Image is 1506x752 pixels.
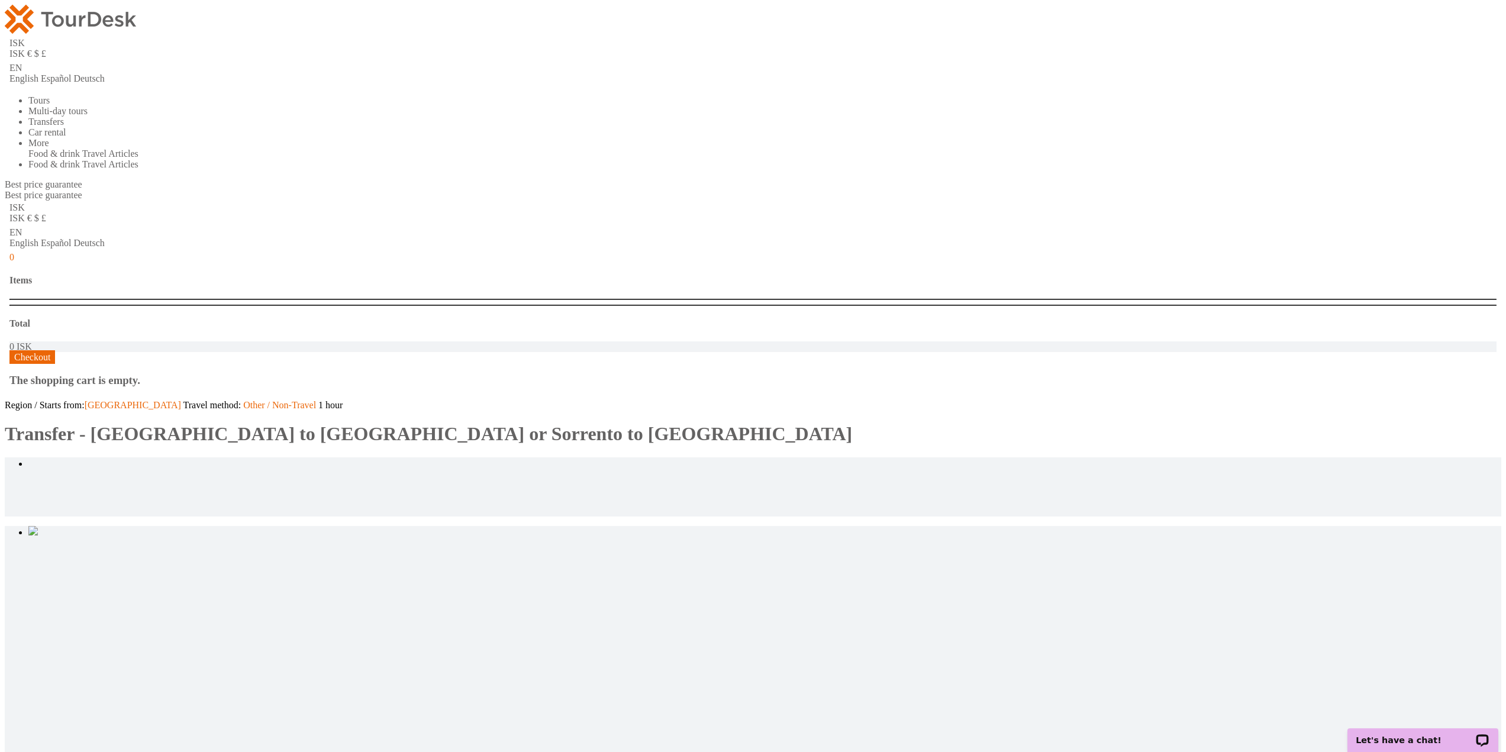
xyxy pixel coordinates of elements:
a: Travel Articles [82,149,138,159]
a: € [27,213,32,223]
h4: Total [9,318,1497,329]
h4: Items [9,275,1497,286]
a: ISK [9,213,25,223]
a: Español [41,238,72,248]
span: Travel method: [183,400,319,410]
a: ISK [9,49,25,59]
span: 1 hour [318,400,343,410]
iframe: LiveChat chat widget [1340,715,1506,752]
a: Deutsch [73,73,104,83]
a: Other / Non-Travel [241,400,316,410]
div: EN [5,61,1501,86]
a: Food & drink [28,159,80,169]
a: English [9,238,38,248]
a: $ [34,213,39,223]
a: £ [41,49,46,59]
a: Checkout [9,350,55,364]
a: Food & drink [28,149,80,159]
h1: Transfer - [GEOGRAPHIC_DATA] to [GEOGRAPHIC_DATA] or Sorrento to [GEOGRAPHIC_DATA] [5,423,1501,445]
a: Deutsch [73,238,104,248]
a: Car rental [28,127,66,137]
span: 0 [9,252,14,262]
div: EN [5,225,1501,250]
span: ISK [9,202,25,212]
div: 0 ISK [9,341,1497,352]
a: Travel Articles [82,159,138,169]
a: Español [41,73,72,83]
a: More [28,138,49,148]
span: ISK [9,38,25,48]
h3: The shopping cart is empty. [9,374,1497,387]
a: English [9,73,38,83]
a: $ [34,49,39,59]
a: Tours [28,95,50,105]
a: £ [41,213,46,223]
a: € [27,49,32,59]
span: Best price guarantee [5,179,82,189]
img: 120-15d4194f-c635-41b9-a512-a3cb382bfb57_logo_small.png [5,5,136,34]
span: Region / Starts from: [5,400,183,410]
span: Best price guarantee [5,190,82,200]
a: Transfers [28,117,64,127]
a: [GEOGRAPHIC_DATA] [85,400,181,410]
img: Italy_main_slider.jpg [28,526,38,535]
a: Multi-day tours [28,106,88,116]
